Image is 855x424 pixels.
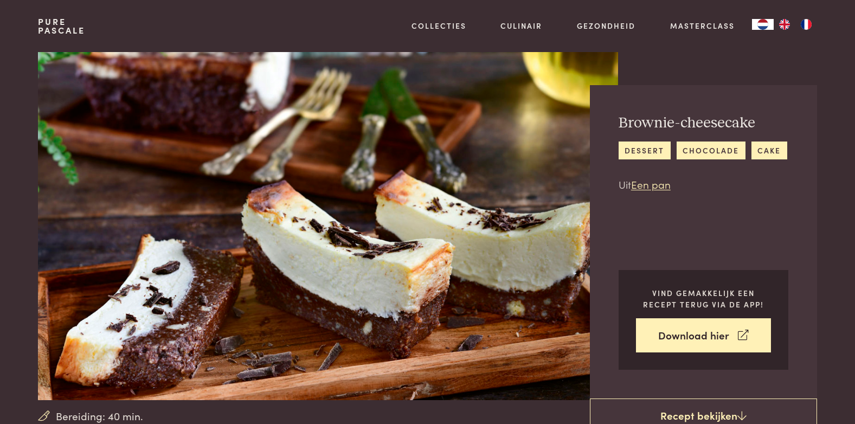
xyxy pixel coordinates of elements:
a: dessert [619,142,671,159]
a: Een pan [631,177,671,191]
a: Gezondheid [577,20,635,31]
a: FR [795,19,817,30]
img: Brownie-cheesecake [38,52,618,400]
a: Culinair [500,20,542,31]
p: Vind gemakkelijk een recept terug via de app! [636,287,771,310]
a: PurePascale [38,17,85,35]
a: Masterclass [670,20,735,31]
ul: Language list [774,19,817,30]
p: Uit [619,177,787,192]
a: EN [774,19,795,30]
a: NL [752,19,774,30]
div: Language [752,19,774,30]
a: cake [751,142,787,159]
a: Download hier [636,318,771,352]
span: Bereiding: 40 min. [56,408,143,424]
h2: Brownie-cheesecake [619,114,787,133]
a: Collecties [412,20,466,31]
aside: Language selected: Nederlands [752,19,817,30]
a: chocolade [677,142,745,159]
